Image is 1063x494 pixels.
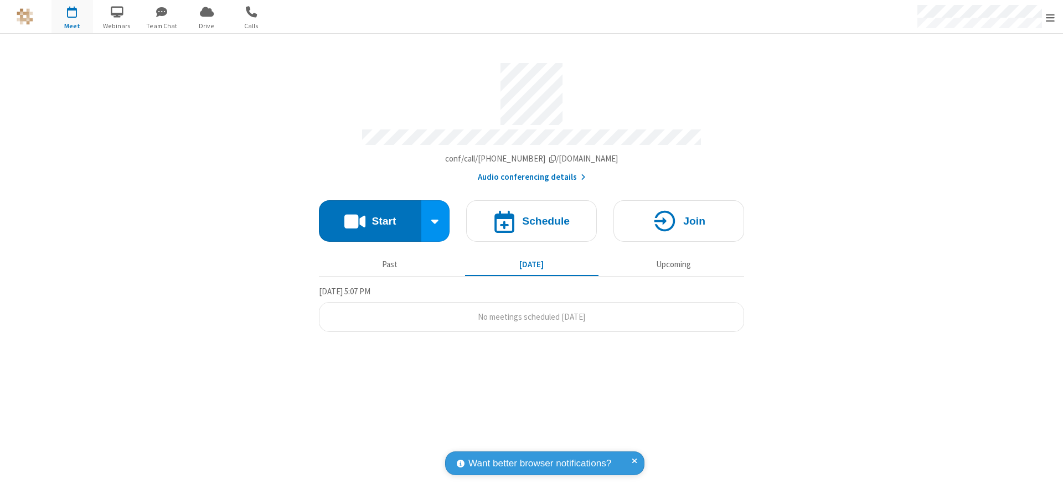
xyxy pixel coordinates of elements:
[319,55,744,184] section: Account details
[371,216,396,226] h4: Start
[319,285,744,332] section: Today's Meetings
[17,8,33,25] img: QA Selenium DO NOT DELETE OR CHANGE
[186,21,228,31] span: Drive
[466,200,597,242] button: Schedule
[1035,465,1055,486] iframe: Chat
[478,311,585,322] span: No meetings scheduled [DATE]
[445,153,618,164] span: Copy my meeting room link
[478,171,586,184] button: Audio conferencing details
[468,456,611,471] span: Want better browser notifications?
[465,254,598,275] button: [DATE]
[319,200,421,242] button: Start
[323,254,457,275] button: Past
[421,200,450,242] div: Start conference options
[141,21,183,31] span: Team Chat
[96,21,138,31] span: Webinars
[683,216,705,226] h4: Join
[231,21,272,31] span: Calls
[613,200,744,242] button: Join
[522,216,570,226] h4: Schedule
[445,153,618,165] button: Copy my meeting room linkCopy my meeting room link
[319,286,370,297] span: [DATE] 5:07 PM
[607,254,740,275] button: Upcoming
[51,21,93,31] span: Meet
